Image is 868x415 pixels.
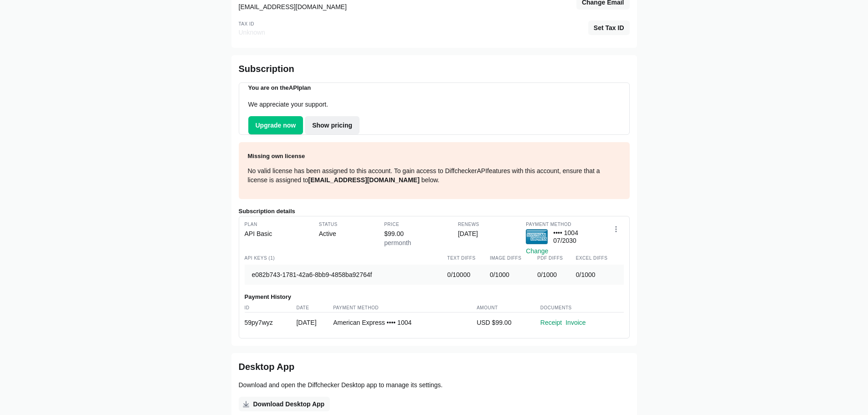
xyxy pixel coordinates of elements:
div: [EMAIL_ADDRESS][DOMAIN_NAME] [239,2,576,11]
a: Show pricing [305,116,360,134]
th: Amount [477,305,540,313]
th: ID [245,305,297,313]
h3: Missing own license [248,151,621,161]
div: Status [319,222,338,229]
th: Date [296,305,333,313]
div: Active [319,229,338,238]
h2: Desktop App [239,360,630,373]
td: [DATE] [296,313,333,333]
span: Set Tax ID [592,23,626,32]
div: per month [384,238,411,247]
button: Set Tax ID [588,20,630,35]
strong: [EMAIL_ADDRESS][DOMAIN_NAME] [308,176,420,184]
div: Plan [245,222,272,229]
td: USD $ 99.00 [477,313,540,333]
th: Api Keys (1) [245,256,447,265]
a: Upgrade now [248,116,303,134]
div: Unknown [239,28,588,37]
a: Download Desktop App [239,397,330,411]
td: e082b743-1781-42a6-8bb9-4858ba92764f [245,265,447,285]
p: Download and open the Diffchecker Desktop app to manage its settings. [239,380,630,389]
h3: You are on the API plan [248,83,360,92]
div: Payment Method [526,222,578,229]
label: Tax ID [239,21,254,26]
a: Receipt [540,319,562,326]
h2: Subscription details [239,206,630,216]
a: Invoice [565,319,586,326]
th: Documents [540,305,624,313]
h2: Subscription [239,62,630,75]
span: Upgrade now [254,121,298,130]
th: Excel Diffs [576,256,624,265]
p: We appreciate your support. [248,100,360,109]
td: 0 / 10000 [447,265,490,285]
td: 59py7wyz [245,313,297,333]
th: Text Diffs [447,256,490,265]
th: Payment Method [333,305,477,313]
div: •••• 1004 07 / 2030 [553,229,578,246]
td: 0 / 1000 [537,265,575,285]
p: No valid license has been assigned to this account. To gain access to Diffchecker API features wi... [248,166,621,184]
div: $ 99.00 [384,222,411,256]
span: Download Desktop App [252,400,327,409]
td: 0 / 1000 [490,265,537,285]
button: Change [526,246,548,256]
h2: Payment History [245,292,624,302]
button: Open dropdown [609,222,623,236]
td: 0 / 1000 [576,265,624,285]
span: Show pricing [310,121,354,130]
div: [DATE] [458,222,479,256]
div: API Basic [245,222,272,256]
th: PDF Diffs [537,256,575,265]
div: Price [384,222,411,229]
th: Image Diffs [490,256,537,265]
td: American Express •••• 1004 [333,313,477,333]
div: Renews [458,222,479,229]
img: American Express Logo [526,229,548,244]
